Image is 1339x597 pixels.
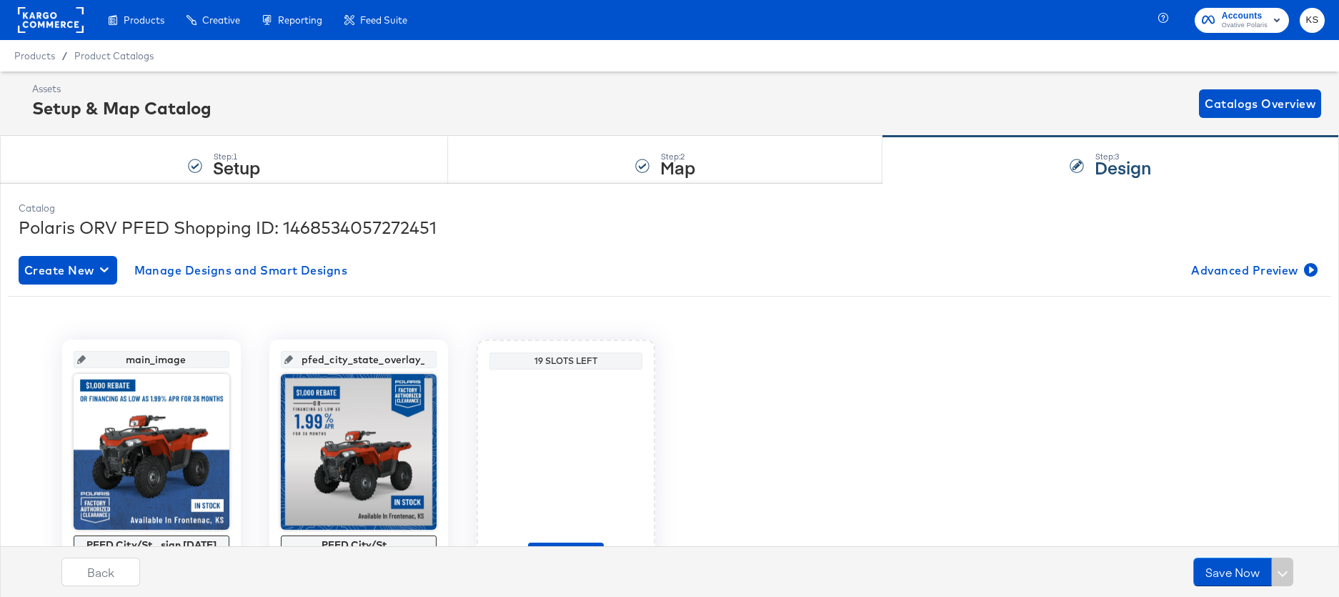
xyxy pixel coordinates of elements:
[660,155,695,179] strong: Map
[1185,256,1320,285] button: Advanced Preview
[202,14,240,26] span: Creative
[493,355,639,367] div: 19 Slots Left
[1222,20,1268,31] span: Ovative Polaris
[1305,12,1319,29] span: KS
[1300,8,1325,33] button: KS
[1191,260,1315,280] span: Advanced Preview
[55,50,74,61] span: /
[19,202,1320,215] div: Catalog
[19,215,1320,240] div: Polaris ORV PFED Shopping ID: 1468534057272451
[1095,155,1151,179] strong: Design
[19,256,117,285] button: Create New
[360,14,407,26] span: Feed Suite
[32,96,211,120] div: Setup & Map Catalog
[278,14,322,26] span: Reporting
[1205,94,1315,114] span: Catalogs Overview
[1095,152,1151,162] div: Step: 3
[134,260,348,280] span: Manage Designs and Smart Designs
[14,50,55,61] span: Products
[24,260,111,280] span: Create New
[1193,558,1272,586] button: Save Now
[129,256,354,285] button: Manage Designs and Smart Designs
[124,14,164,26] span: Products
[1199,89,1321,118] button: Catalogs Overview
[1195,8,1289,33] button: AccountsOvative Polaris
[213,155,260,179] strong: Setup
[213,152,260,162] div: Step: 1
[1222,9,1268,24] span: Accounts
[32,82,211,96] div: Assets
[660,152,695,162] div: Step: 2
[74,50,154,61] a: Product Catalogs
[61,558,140,586] button: Back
